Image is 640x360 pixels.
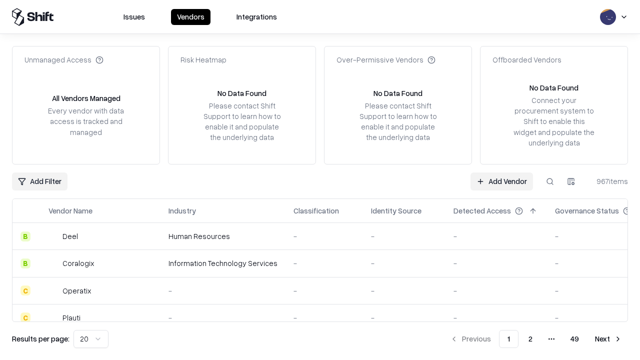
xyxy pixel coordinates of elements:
[12,333,69,344] p: Results per page:
[453,285,539,296] div: -
[492,54,561,65] div: Offboarded Vendors
[48,205,92,216] div: Vendor Name
[293,231,355,241] div: -
[293,205,339,216] div: Classification
[512,95,595,148] div: Connect your procurement system to Shift to enable this widget and populate the underlying data
[588,176,628,186] div: 967 items
[562,330,587,348] button: 49
[453,231,539,241] div: -
[20,258,30,268] div: B
[62,285,91,296] div: Operatix
[453,312,539,323] div: -
[168,231,277,241] div: Human Resources
[589,330,628,348] button: Next
[180,54,226,65] div: Risk Heatmap
[168,205,196,216] div: Industry
[200,100,283,143] div: Please contact Shift Support to learn how to enable it and populate the underlying data
[529,82,578,93] div: No Data Found
[24,54,103,65] div: Unmanaged Access
[520,330,540,348] button: 2
[48,231,58,241] img: Deel
[371,231,437,241] div: -
[62,258,94,268] div: Coralogix
[62,312,80,323] div: Plauti
[44,105,127,137] div: Every vendor with data access is tracked and managed
[52,93,120,103] div: All Vendors Managed
[117,9,151,25] button: Issues
[371,258,437,268] div: -
[48,312,58,322] img: Plauti
[12,172,67,190] button: Add Filter
[168,285,277,296] div: -
[371,205,421,216] div: Identity Source
[356,100,439,143] div: Please contact Shift Support to learn how to enable it and populate the underlying data
[48,285,58,295] img: Operatix
[20,231,30,241] div: B
[168,258,277,268] div: Information Technology Services
[171,9,210,25] button: Vendors
[499,330,518,348] button: 1
[20,312,30,322] div: C
[371,312,437,323] div: -
[453,205,511,216] div: Detected Access
[168,312,277,323] div: -
[20,285,30,295] div: C
[470,172,533,190] a: Add Vendor
[62,231,78,241] div: Deel
[373,88,422,98] div: No Data Found
[444,330,628,348] nav: pagination
[555,205,619,216] div: Governance Status
[230,9,283,25] button: Integrations
[371,285,437,296] div: -
[217,88,266,98] div: No Data Found
[293,285,355,296] div: -
[293,258,355,268] div: -
[48,258,58,268] img: Coralogix
[293,312,355,323] div: -
[336,54,435,65] div: Over-Permissive Vendors
[453,258,539,268] div: -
